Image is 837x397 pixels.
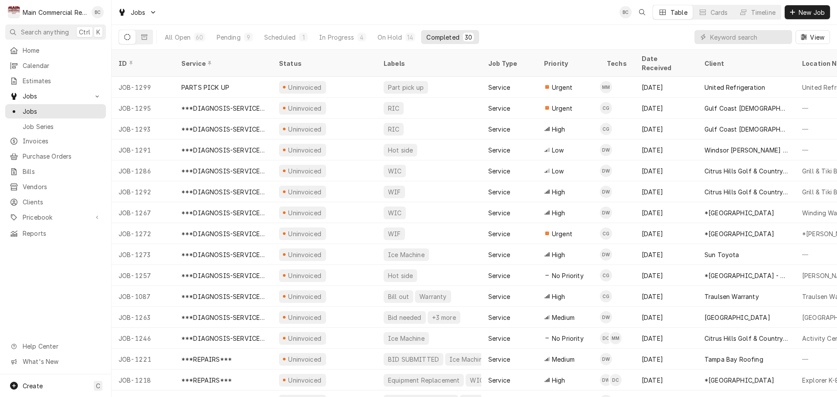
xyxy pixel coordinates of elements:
[92,6,104,18] div: Bookkeeper Main Commercial's Avatar
[407,33,413,42] div: 14
[600,248,612,261] div: Dorian Wertz's Avatar
[635,160,697,181] div: [DATE]
[797,8,827,17] span: New Job
[287,229,323,238] div: Uninvoiced
[21,27,69,37] span: Search anything
[23,136,102,146] span: Invoices
[600,227,612,240] div: CG
[387,146,414,155] div: Hot side
[387,125,400,134] div: RIC
[808,33,826,42] span: View
[600,269,612,282] div: Caleb Gorton's Avatar
[488,271,510,280] div: Service
[704,250,739,259] div: Sun Toyota
[196,33,203,42] div: 60
[5,104,106,119] a: Jobs
[112,328,174,349] div: JOB-1246
[23,357,101,366] span: What's New
[287,208,323,217] div: Uninvoiced
[287,125,323,134] div: Uninvoiced
[387,208,402,217] div: WIC
[704,208,774,217] div: *[GEOGRAPHIC_DATA]
[619,6,632,18] div: Bookkeeper Main Commercial's Avatar
[449,355,487,364] div: Ice Machine
[488,59,530,68] div: Job Type
[5,74,106,88] a: Estimates
[112,349,174,370] div: JOB-1221
[79,27,90,37] span: Ctrl
[8,6,20,18] div: Main Commercial Refrigeration Service's Avatar
[23,61,102,70] span: Calendar
[552,187,565,197] span: High
[552,125,565,134] span: High
[609,332,622,344] div: Mike Marchese's Avatar
[96,381,100,390] span: C
[5,58,106,73] a: Calendar
[181,59,263,68] div: Service
[600,144,612,156] div: Dorian Wertz's Avatar
[552,208,565,217] span: High
[607,59,628,68] div: Techs
[600,353,612,365] div: Dorian Wertz's Avatar
[619,6,632,18] div: BC
[600,227,612,240] div: Caleb Gorton's Avatar
[112,307,174,328] div: JOB-1263
[465,33,472,42] div: 30
[23,152,102,161] span: Purchase Orders
[287,166,323,176] div: Uninvoiced
[488,166,510,176] div: Service
[112,77,174,98] div: JOB-1299
[387,229,401,238] div: WIF
[23,197,102,207] span: Clients
[600,144,612,156] div: DW
[488,83,510,92] div: Service
[23,46,102,55] span: Home
[8,6,20,18] div: M
[635,223,697,244] div: [DATE]
[112,286,174,307] div: JOB-1087
[635,98,697,119] div: [DATE]
[23,92,88,101] span: Jobs
[112,160,174,181] div: JOB-1286
[488,146,510,155] div: Service
[796,30,830,44] button: View
[287,313,323,322] div: Uninvoiced
[23,229,102,238] span: Reports
[552,83,572,92] span: Urgent
[287,83,323,92] div: Uninvoiced
[112,244,174,265] div: JOB-1273
[704,355,763,364] div: Tampa Bay Roofing
[600,269,612,282] div: CG
[287,250,323,259] div: Uninvoiced
[5,210,106,224] a: Go to Pricebook
[246,33,251,42] div: 9
[600,311,612,323] div: Dorian Wertz's Avatar
[131,8,146,17] span: Jobs
[488,376,510,385] div: Service
[387,166,402,176] div: WIC
[287,104,323,113] div: Uninvoiced
[488,208,510,217] div: Service
[5,354,106,369] a: Go to What's New
[23,167,102,176] span: Bills
[635,77,697,98] div: [DATE]
[600,165,612,177] div: Dorian Wertz's Avatar
[704,187,788,197] div: Citrus Hills Golf & Country Club
[112,181,174,202] div: JOB-1292
[119,59,166,68] div: ID
[287,292,323,301] div: Uninvoiced
[23,182,102,191] span: Vendors
[488,125,510,134] div: Service
[704,313,770,322] div: [GEOGRAPHIC_DATA]
[600,311,612,323] div: DW
[23,8,87,17] div: Main Commercial Refrigeration Service
[600,102,612,114] div: Caleb Gorton's Avatar
[552,313,575,322] span: Medium
[5,149,106,163] a: Purchase Orders
[552,376,565,385] span: High
[670,8,687,17] div: Table
[488,334,510,343] div: Service
[112,265,174,286] div: JOB-1257
[552,271,584,280] span: No Priority
[217,33,241,42] div: Pending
